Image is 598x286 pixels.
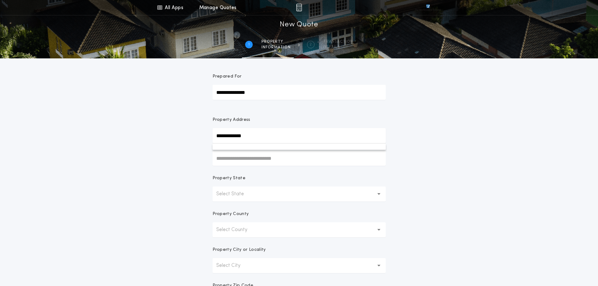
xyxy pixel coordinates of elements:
h1: New Quote [280,20,318,30]
button: Select City [213,258,386,273]
p: Select City [216,262,251,269]
p: Select County [216,226,257,234]
h2: 1 [248,42,250,47]
p: Property County [213,211,249,217]
p: Property State [213,175,245,181]
span: Property [261,39,291,44]
p: Select State [216,190,254,198]
span: Transaction [323,39,353,44]
input: Prepared For [213,85,386,100]
span: information [261,45,291,50]
button: Select County [213,222,386,237]
span: details [323,45,353,50]
img: img [296,4,302,11]
p: Property Address [213,117,386,123]
p: Prepared For [213,73,242,80]
h2: 2 [310,42,312,47]
p: Property City or Locality [213,247,266,253]
button: Select State [213,186,386,202]
img: vs-icon [415,4,441,11]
